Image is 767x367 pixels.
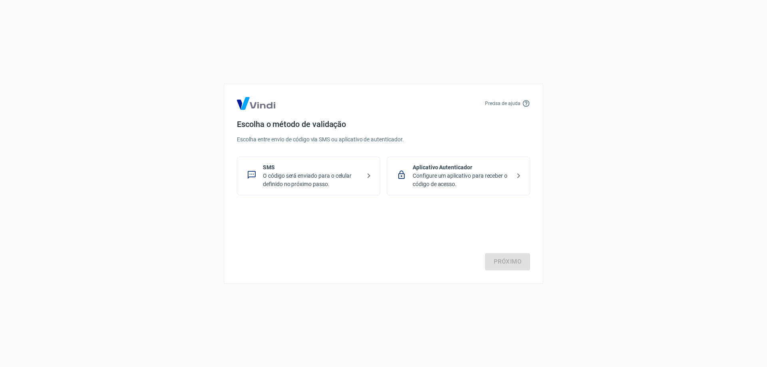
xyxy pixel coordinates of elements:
[387,157,530,195] div: Aplicativo AutenticadorConfigure um aplicativo para receber o código de acesso.
[237,97,275,110] img: Logo Vind
[237,157,380,195] div: SMSO código será enviado para o celular definido no próximo passo.
[263,163,361,172] p: SMS
[237,135,530,144] p: Escolha entre envio de código via SMS ou aplicativo de autenticador.
[413,172,511,188] p: Configure um aplicativo para receber o código de acesso.
[237,119,530,129] h4: Escolha o método de validação
[413,163,511,172] p: Aplicativo Autenticador
[263,172,361,188] p: O código será enviado para o celular definido no próximo passo.
[485,100,521,107] p: Precisa de ajuda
